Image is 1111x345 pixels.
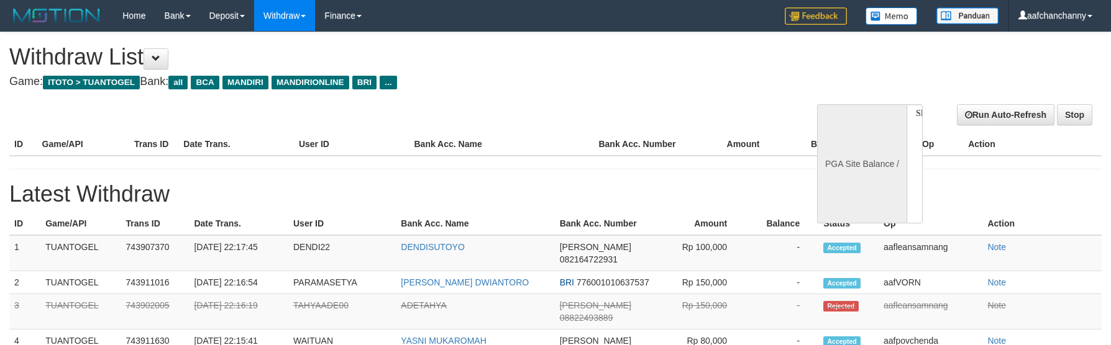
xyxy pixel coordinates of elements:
h4: Game: Bank: [9,76,728,88]
th: Status [818,212,879,235]
a: Run Auto-Refresh [957,104,1054,125]
h1: Withdraw List [9,45,728,69]
td: - [746,271,818,294]
td: 1 [9,235,40,271]
span: Accepted [823,278,861,289]
span: Accepted [823,243,861,253]
th: Date Trans. [189,212,288,235]
span: ITOTO > TUANTOGEL [43,76,140,89]
img: Button%20Memo.svg [866,7,918,25]
td: TUANTOGEL [40,271,121,294]
img: MOTION_logo.png [9,6,104,25]
td: Rp 150,000 [660,294,746,329]
th: ID [9,133,37,156]
a: Note [987,277,1006,287]
td: aafleansamnang [879,235,982,271]
span: BRI [560,277,574,287]
a: ADETAHYA [401,300,446,310]
span: 08822493889 [560,313,613,323]
th: Bank Acc. Name [409,133,593,156]
span: MANDIRI [222,76,268,89]
td: TUANTOGEL [40,294,121,329]
td: aafleansamnang [879,294,982,329]
td: [DATE] 22:16:54 [189,271,288,294]
th: User ID [294,133,409,156]
span: [PERSON_NAME] [560,242,631,252]
th: Game/API [37,133,129,156]
a: DENDISUTOYO [401,242,464,252]
th: Game/API [40,212,121,235]
th: Amount [686,133,778,156]
td: Rp 100,000 [660,235,746,271]
th: Op [879,212,982,235]
td: aafVORN [879,271,982,294]
td: Rp 150,000 [660,271,746,294]
th: Action [963,133,1102,156]
th: Date Trans. [178,133,294,156]
th: Amount [660,212,746,235]
td: [DATE] 22:17:45 [189,235,288,271]
h1: Latest Withdraw [9,182,1102,207]
span: BRI [352,76,377,89]
th: Balance [778,133,862,156]
th: Bank Acc. Number [555,212,661,235]
span: ... [380,76,396,89]
th: Action [982,212,1102,235]
span: MANDIRIONLINE [272,76,349,89]
th: Trans ID [121,212,190,235]
div: PGA Site Balance / [817,104,907,223]
td: 743902005 [121,294,190,329]
span: 082164722931 [560,254,618,264]
td: TUANTOGEL [40,235,121,271]
th: User ID [288,212,396,235]
th: ID [9,212,40,235]
td: 2 [9,271,40,294]
td: 743911016 [121,271,190,294]
a: Stop [1057,104,1092,125]
span: [PERSON_NAME] [560,300,631,310]
td: 3 [9,294,40,329]
td: PARAMASETYA [288,271,396,294]
th: Bank Acc. Number [593,133,685,156]
span: BCA [191,76,219,89]
td: DENDI22 [288,235,396,271]
th: Bank Acc. Name [396,212,554,235]
a: Note [987,300,1006,310]
a: Note [987,242,1006,252]
span: Rejected [823,301,858,311]
td: - [746,235,818,271]
img: panduan.png [936,7,999,24]
th: Balance [746,212,818,235]
a: [PERSON_NAME] DWIANTORO [401,277,529,287]
td: - [746,294,818,329]
td: TAHYAADE00 [288,294,396,329]
span: 776001010637537 [577,277,649,287]
td: 743907370 [121,235,190,271]
th: Trans ID [129,133,178,156]
th: Op [917,133,963,156]
img: Feedback.jpg [785,7,847,25]
span: all [168,76,188,89]
td: [DATE] 22:16:19 [189,294,288,329]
